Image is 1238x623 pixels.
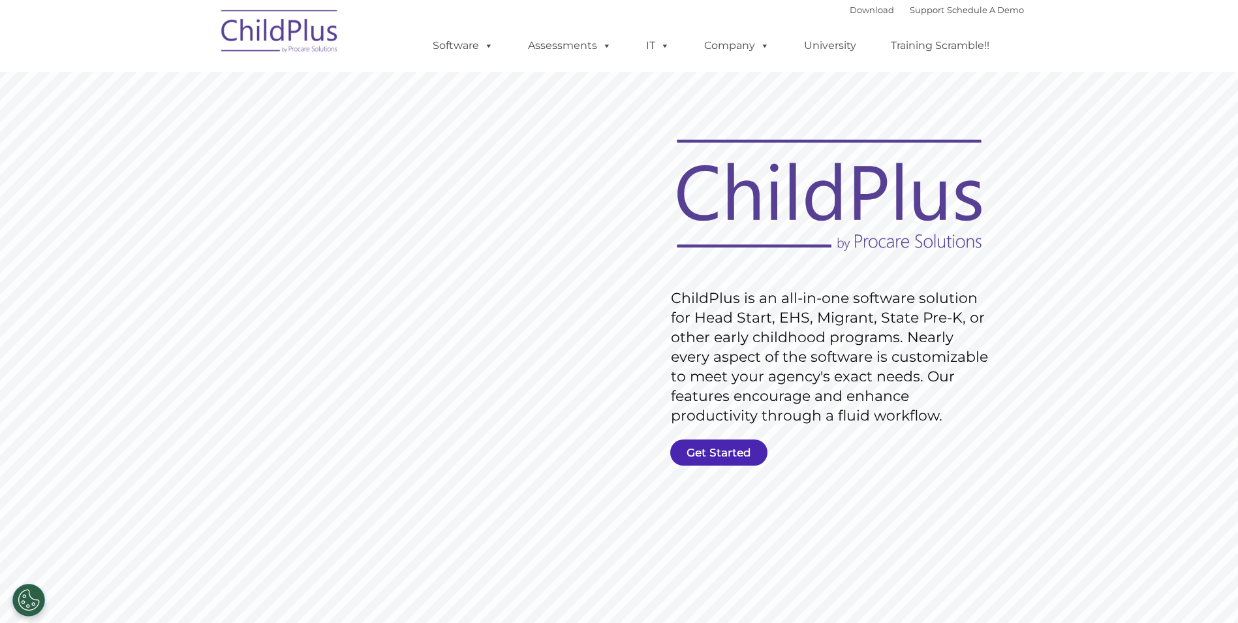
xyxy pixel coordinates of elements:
[671,289,995,426] rs-layer: ChildPlus is an all-in-one software solution for Head Start, EHS, Migrant, State Pre-K, or other ...
[691,33,782,59] a: Company
[850,5,894,15] a: Download
[791,33,869,59] a: University
[910,5,944,15] a: Support
[215,1,345,66] img: ChildPlus by Procare Solutions
[878,33,1002,59] a: Training Scramble!!
[633,33,683,59] a: IT
[670,439,767,466] a: Get Started
[947,5,1024,15] a: Schedule A Demo
[515,33,625,59] a: Assessments
[850,5,1024,15] font: |
[420,33,506,59] a: Software
[12,584,45,616] button: Cookies Settings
